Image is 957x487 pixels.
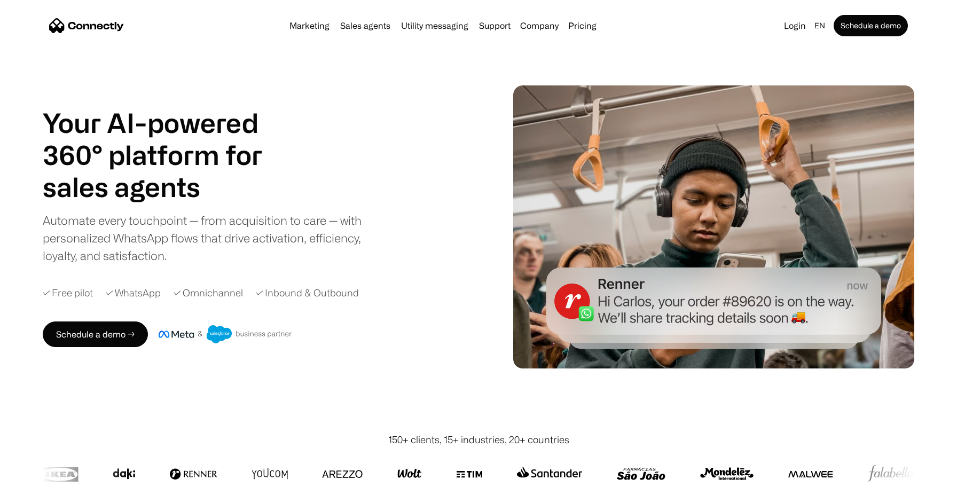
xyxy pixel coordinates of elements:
[159,325,292,343] img: Meta and Salesforce business partner badge.
[43,171,288,203] h1: sales agents
[106,286,161,300] div: ✓ WhatsApp
[43,321,148,347] a: Schedule a demo →
[285,21,334,30] a: Marketing
[256,286,359,300] div: ✓ Inbound & Outbound
[810,18,832,33] div: en
[174,286,243,300] div: ✓ Omnichannel
[21,468,64,483] ul: Language list
[397,21,473,30] a: Utility messaging
[43,171,288,203] div: 1 of 4
[49,18,124,34] a: home
[475,21,515,30] a: Support
[11,467,64,483] aside: Language selected: English
[43,171,288,203] div: carousel
[388,433,569,447] div: 150+ clients, 15+ industries, 20+ countries
[43,211,379,264] div: Automate every touchpoint — from acquisition to care — with personalized WhatsApp flows that driv...
[780,18,810,33] a: Login
[336,21,395,30] a: Sales agents
[564,21,601,30] a: Pricing
[814,18,825,33] div: en
[520,18,559,33] div: Company
[517,18,562,33] div: Company
[43,286,93,300] div: ✓ Free pilot
[834,15,908,36] a: Schedule a demo
[43,107,288,171] h1: Your AI-powered 360° platform for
